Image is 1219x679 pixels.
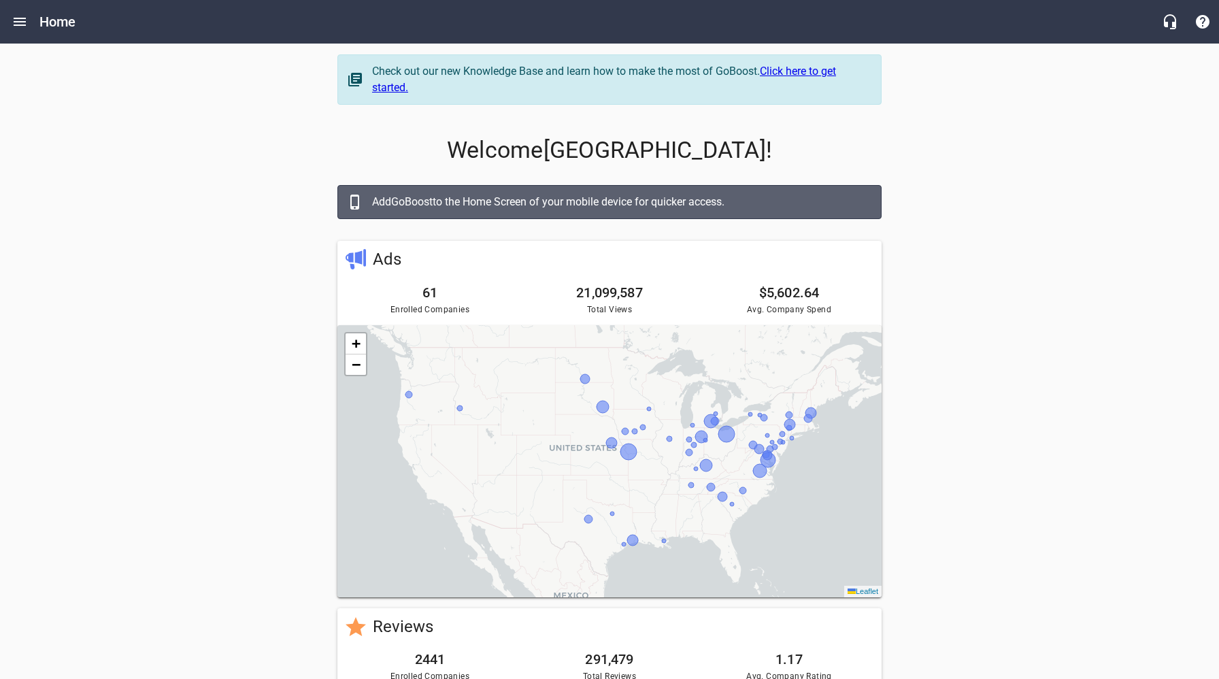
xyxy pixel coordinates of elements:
p: Welcome [GEOGRAPHIC_DATA] ! [337,137,882,164]
span: + [352,335,361,352]
a: Reviews [373,617,433,636]
button: Live Chat [1154,5,1186,38]
h6: 291,479 [525,648,694,670]
h6: 2441 [346,648,514,670]
span: − [352,356,361,373]
div: Check out our new Knowledge Base and learn how to make the most of GoBoost. [372,63,867,96]
h6: 21,099,587 [525,282,694,303]
button: Open drawer [3,5,36,38]
a: AddGoBoostto the Home Screen of your mobile device for quicker access. [337,185,882,219]
a: Zoom in [346,333,366,354]
span: Total Views [525,303,694,317]
button: Support Portal [1186,5,1219,38]
h6: 1.17 [705,648,873,670]
span: Enrolled Companies [346,303,514,317]
a: Zoom out [346,354,366,375]
span: Avg. Company Spend [705,303,873,317]
div: Add GoBoost to the Home Screen of your mobile device for quicker access. [372,194,867,210]
a: Leaflet [848,587,878,595]
h6: Home [39,11,76,33]
a: Ads [373,250,401,269]
h6: 61 [346,282,514,303]
h6: $5,602.64 [705,282,873,303]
